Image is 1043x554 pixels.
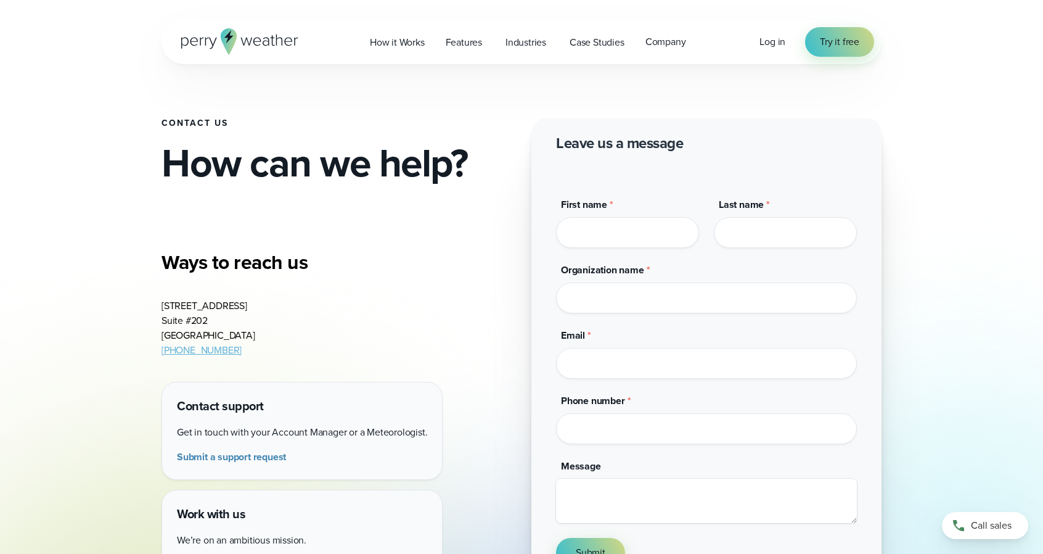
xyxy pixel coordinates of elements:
span: Message [561,459,601,473]
h2: How can we help? [162,143,512,183]
p: We’re on an ambitious mission. [177,533,427,548]
a: How it Works [359,30,435,55]
span: How it Works [370,35,425,50]
span: Company [645,35,686,49]
span: Phone number [561,394,625,408]
span: Try it free [820,35,859,49]
a: Log in [759,35,785,49]
a: Call sales [942,512,1028,539]
span: First name [561,197,607,212]
a: Case Studies [559,30,635,55]
h2: Leave us a message [556,133,683,153]
span: Call sales [971,518,1012,533]
a: [PHONE_NUMBER] [162,343,242,357]
span: Email [561,328,585,342]
a: Try it free [805,27,874,57]
h1: Contact Us [162,118,512,128]
span: Last name [719,197,764,212]
p: Get in touch with your Account Manager or a Meteorologist. [177,425,427,440]
span: Industries [505,35,546,50]
h4: Work with us [177,505,427,523]
address: [STREET_ADDRESS] Suite #202 [GEOGRAPHIC_DATA] [162,299,255,358]
h4: Contact support [177,397,427,415]
a: Submit a support request [177,450,291,465]
h3: Ways to reach us [162,250,450,275]
span: Features [446,35,482,50]
span: Submit a support request [177,450,286,465]
span: Case Studies [570,35,624,50]
span: Organization name [561,263,644,277]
